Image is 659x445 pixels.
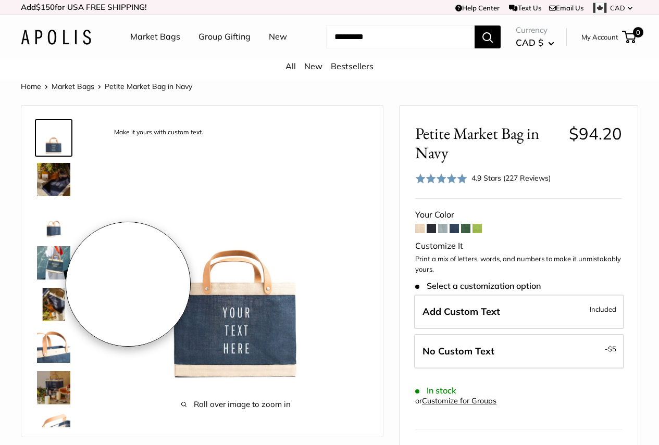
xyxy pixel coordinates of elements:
[21,80,192,93] nav: Breadcrumb
[35,202,72,240] a: Petite Market Bag in Navy
[415,171,551,186] div: 4.9 Stars (227 Reviews)
[37,205,70,238] img: Petite Market Bag in Navy
[509,4,541,12] a: Text Us
[36,2,55,12] span: $150
[415,254,622,274] p: Print a mix of letters, words, and numbers to make it unmistakably yours.
[590,303,616,315] span: Included
[326,26,475,48] input: Search...
[610,4,625,12] span: CAD
[35,327,72,365] a: description_Super soft and durable leather handles.
[37,163,70,196] img: Petite Market Bag in Navy
[35,369,72,406] a: Petite Market Bag in Navy
[623,31,636,43] a: 0
[21,82,41,91] a: Home
[516,34,554,51] button: CAD $
[21,30,91,45] img: Apolis
[549,4,583,12] a: Email Us
[37,329,70,363] img: description_Super soft and durable leather handles.
[130,29,180,45] a: Market Bags
[285,61,296,71] a: All
[35,161,72,198] a: Petite Market Bag in Navy
[633,27,643,37] span: 0
[331,61,374,71] a: Bestsellers
[37,371,70,404] img: Petite Market Bag in Navy
[471,172,551,184] div: 4.9 Stars (227 Reviews)
[198,29,251,45] a: Group Gifting
[581,31,618,43] a: My Account
[516,37,543,48] span: CAD $
[35,244,72,282] a: Petite Market Bag in Navy
[605,342,616,355] span: -
[415,386,456,396] span: In stock
[415,281,541,291] span: Select a customization option
[415,124,561,162] span: Petite Market Bag in Navy
[455,4,500,12] a: Help Center
[35,286,72,323] a: Petite Market Bag in Navy
[422,396,496,405] a: Customize for Groups
[37,121,70,155] img: description_Make it yours with custom text.
[35,119,72,157] a: description_Make it yours with custom text.
[269,29,287,45] a: New
[414,295,624,329] label: Add Custom Text
[52,82,94,91] a: Market Bags
[304,61,322,71] a: New
[422,345,494,357] span: No Custom Text
[516,23,554,37] span: Currency
[422,306,500,317] span: Add Custom Text
[105,82,192,91] span: Petite Market Bag in Navy
[475,26,501,48] button: Search
[415,207,622,223] div: Your Color
[105,397,367,412] span: Roll over image to zoom in
[105,121,367,384] img: description_Make it yours with custom text.
[569,123,622,144] span: $94.20
[608,345,616,353] span: $5
[415,238,622,254] div: Customize It
[37,246,70,279] img: Petite Market Bag in Navy
[37,288,70,321] img: Petite Market Bag in Navy
[415,394,496,408] div: or
[414,334,624,368] label: Leave Blank
[109,125,208,139] div: Make it yours with custom text.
